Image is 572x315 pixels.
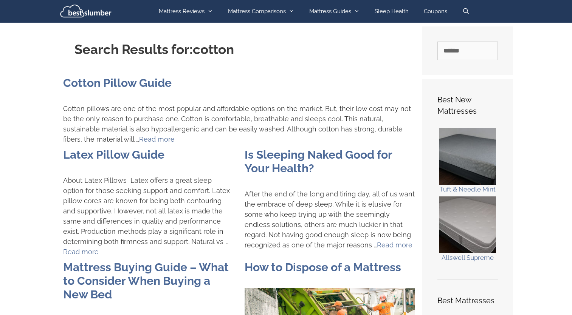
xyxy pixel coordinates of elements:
[437,94,498,117] h4: Best New Mattresses
[437,295,498,306] h4: Best Mattresses
[59,26,419,73] header: Page
[439,196,496,253] img: Allswell Supreme Mattress
[63,103,415,144] p: Cotton pillows are one of the most popular and affordable options on the market. But, their low c...
[245,148,392,175] a: Is Sleeping Naked Good for Your Health?
[442,254,494,261] a: Allswell Supreme
[193,42,234,57] span: cotton
[63,248,99,256] a: More on Latex Pillow Guide
[439,128,496,185] img: Tuft and Needle Mint Mattress
[377,241,412,249] a: More on Is Sleeping Naked Good for Your Health?
[440,185,496,193] a: Tuft & Needle Mint
[63,261,229,301] a: Mattress Buying Guide – What to Consider When Buying a New Bed
[63,148,164,161] a: Latex Pillow Guide
[245,261,401,274] a: How to Dispose of a Mattress
[139,135,175,143] a: More on Cotton Pillow Guide
[63,175,233,257] p: About Latex Pillows Latex offers a great sleep option for those seeking support and comfort. Late...
[74,42,403,57] h1: Search Results for:
[63,76,172,90] a: Cotton Pillow Guide
[245,189,415,250] p: After the end of the long and tiring day, all of us want the embrace of deep sleep. While it is e...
